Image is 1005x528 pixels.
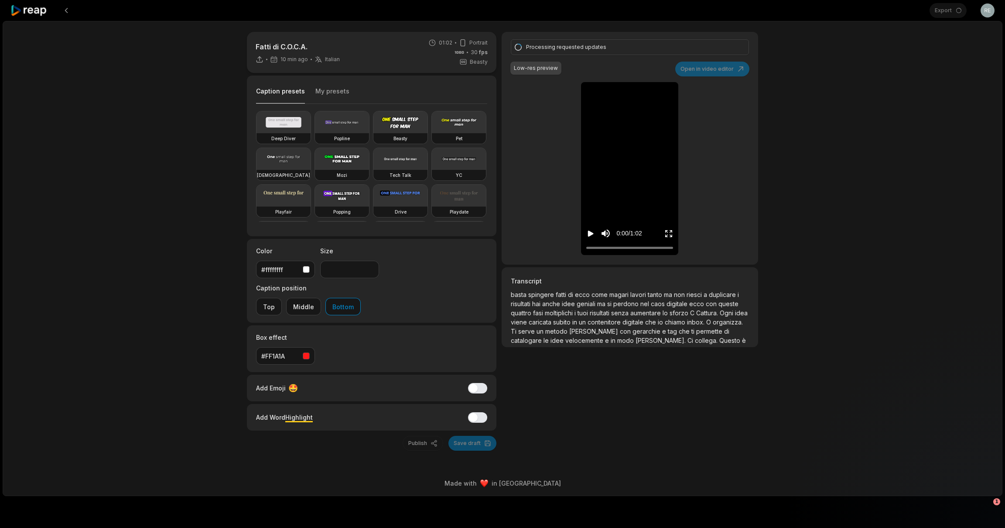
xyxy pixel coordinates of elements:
h3: Playfair [275,208,292,215]
div: #ffffffff [261,265,299,274]
span: tag [668,328,679,335]
span: ecco [689,300,706,307]
span: aumentare [630,309,663,317]
h3: Playdate [450,208,468,215]
span: Questo [719,337,742,344]
p: Fatti di C.O.C.A. [256,41,340,52]
span: digitale [622,318,645,326]
span: lo [663,309,670,317]
span: 01:02 [439,39,452,47]
span: è [742,337,746,344]
span: [PERSON_NAME]. [636,337,687,344]
span: basta [511,291,528,298]
button: Publish [403,436,443,451]
span: caos [651,300,667,307]
span: risultati [511,300,532,307]
span: gerarchie [632,328,662,335]
span: i [738,291,739,298]
span: idee [550,337,565,344]
span: fatti [556,291,568,298]
span: come [591,291,609,298]
h3: Deep Diver [271,135,296,142]
span: quattro [511,309,533,317]
button: #FF1A1A [256,347,315,365]
button: Enter Fullscreen [664,225,673,242]
button: Top [256,298,282,315]
span: Highlight [285,414,313,421]
img: heart emoji [480,480,488,487]
button: Play video [586,225,595,242]
span: si [607,300,613,307]
span: nel [640,300,651,307]
h3: Beasty [393,135,407,142]
span: C [690,309,696,317]
span: [PERSON_NAME] [569,328,620,335]
button: #ffffffff [256,261,315,278]
button: Mute sound [600,228,611,239]
span: permette [696,328,724,335]
span: 1 [993,498,1000,505]
span: serve [518,328,537,335]
button: Caption presets [256,87,305,104]
span: senza [611,309,630,317]
span: viene [511,318,529,326]
span: in [611,337,617,344]
span: ma [664,291,674,298]
span: di [724,328,729,335]
label: Size [320,246,379,255]
span: in [572,318,579,326]
span: Ogni [720,309,735,317]
div: Add Word [256,411,313,423]
span: spingere [528,291,556,298]
span: un [537,328,545,335]
button: Middle [286,298,321,315]
span: Cattura. [696,309,720,317]
span: tanto [648,291,664,298]
span: un [579,318,588,326]
span: velocemente [565,337,605,344]
span: riesci [687,291,704,298]
label: Color [256,246,315,255]
span: subito [553,318,572,326]
button: My presets [315,87,349,104]
h3: YC [456,172,462,179]
span: che [679,328,691,335]
span: metodo [545,328,569,335]
span: Italian [325,56,340,63]
h3: Popping [333,208,351,215]
span: hai [532,300,542,307]
span: Portrait [469,39,488,47]
span: queste [718,300,738,307]
label: Box effect [256,333,315,342]
div: Made with in [GEOGRAPHIC_DATA] [11,479,994,488]
span: modo [617,337,636,344]
h3: Pet [456,135,462,142]
span: chiamo [665,318,687,326]
span: 30 [471,48,488,56]
span: Ti [511,328,518,335]
h3: [DEMOGRAPHIC_DATA] [257,172,310,179]
span: 🤩 [288,382,298,394]
span: Ci [687,337,695,344]
span: idee [562,300,577,307]
span: sforzo [670,309,690,317]
span: catalogare [511,337,544,344]
span: le [544,337,550,344]
span: ecco [575,291,591,298]
span: contenitore [588,318,622,326]
div: #FF1A1A [261,352,299,361]
h3: Drive [395,208,407,215]
span: fasi [533,309,545,317]
span: moltiplichi [545,309,574,317]
div: Low-res preview [514,64,558,72]
span: lavori [630,291,648,298]
span: fps [479,49,488,55]
span: O [706,318,713,326]
span: che [645,318,658,326]
h3: Transcript [511,276,749,286]
span: non [674,291,687,298]
span: ma [597,300,607,307]
h3: Tech Talk [390,172,411,179]
span: e [662,328,668,335]
span: e [605,337,611,344]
